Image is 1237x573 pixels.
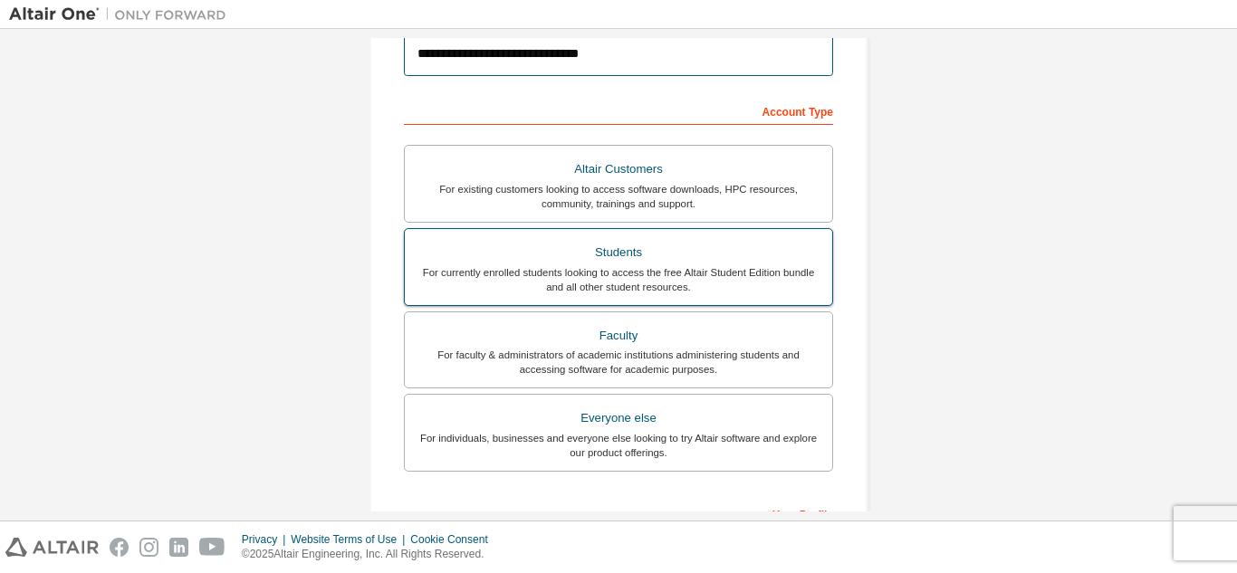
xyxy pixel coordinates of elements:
[404,499,833,528] div: Your Profile
[416,157,821,182] div: Altair Customers
[416,323,821,349] div: Faculty
[110,538,129,557] img: facebook.svg
[416,182,821,211] div: For existing customers looking to access software downloads, HPC resources, community, trainings ...
[139,538,158,557] img: instagram.svg
[9,5,235,24] img: Altair One
[242,547,499,562] p: © 2025 Altair Engineering, Inc. All Rights Reserved.
[404,96,833,125] div: Account Type
[5,538,99,557] img: altair_logo.svg
[416,348,821,377] div: For faculty & administrators of academic institutions administering students and accessing softwa...
[199,538,225,557] img: youtube.svg
[416,265,821,294] div: For currently enrolled students looking to access the free Altair Student Edition bundle and all ...
[242,532,291,547] div: Privacy
[416,240,821,265] div: Students
[169,538,188,557] img: linkedin.svg
[416,406,821,431] div: Everyone else
[416,431,821,460] div: For individuals, businesses and everyone else looking to try Altair software and explore our prod...
[291,532,410,547] div: Website Terms of Use
[410,532,498,547] div: Cookie Consent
